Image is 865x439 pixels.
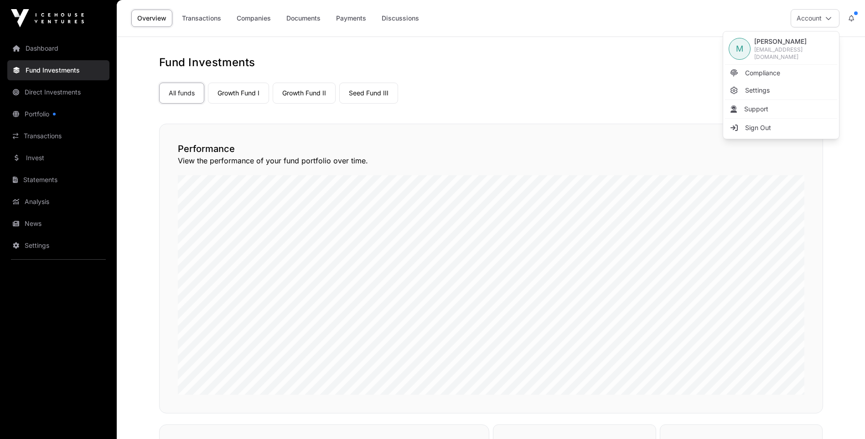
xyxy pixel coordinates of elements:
a: Documents [280,10,326,27]
span: Sign Out [745,123,771,132]
a: Settings [725,82,837,99]
a: Direct Investments [7,82,109,102]
a: Companies [231,10,277,27]
a: Compliance [725,65,837,81]
a: Portfolio [7,104,109,124]
span: Settings [745,86,770,95]
a: Dashboard [7,38,109,58]
a: Analysis [7,192,109,212]
h2: Performance [178,142,804,155]
a: All funds [159,83,204,104]
span: [PERSON_NAME] [754,37,834,46]
a: Seed Fund III [339,83,398,104]
a: Transactions [7,126,109,146]
a: Statements [7,170,109,190]
a: Growth Fund I [208,83,269,104]
span: Compliance [745,68,780,78]
a: Discussions [376,10,425,27]
a: Invest [7,148,109,168]
span: [EMAIL_ADDRESS][DOMAIN_NAME] [754,46,834,61]
iframe: Chat Widget [819,395,865,439]
a: Growth Fund II [273,83,336,104]
a: Fund Investments [7,60,109,80]
h1: Fund Investments [159,55,823,70]
span: Support [744,105,768,114]
a: News [7,214,109,234]
a: Transactions [176,10,227,27]
img: Icehouse Ventures Logo [11,9,84,27]
li: Support [725,101,837,117]
p: View the performance of your fund portfolio over time. [178,155,804,166]
span: M [736,42,743,55]
a: Payments [330,10,372,27]
button: Account [791,9,839,27]
li: Sign Out [725,120,837,136]
a: Settings [7,235,109,256]
a: Overview [131,10,172,27]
